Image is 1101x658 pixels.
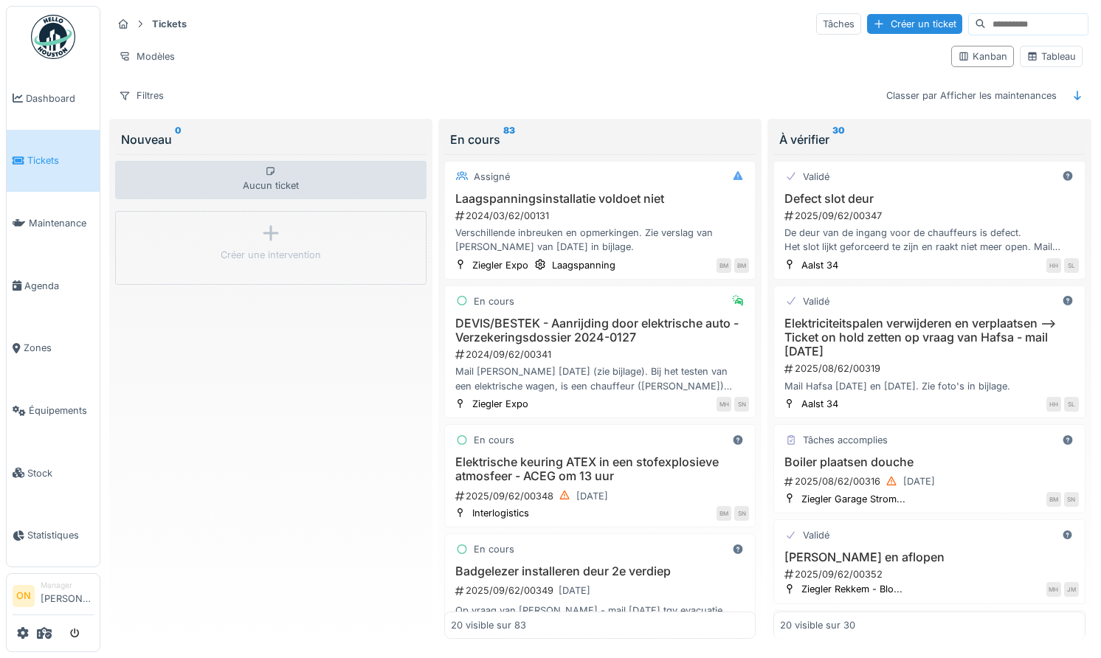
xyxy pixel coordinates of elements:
div: HH [1046,258,1061,273]
div: Validé [803,294,829,308]
a: Zones [7,317,100,380]
div: Ziegler Expo [472,397,528,411]
div: Interlogistics [472,506,529,520]
a: Agenda [7,254,100,317]
div: 20 visible sur 30 [780,618,855,632]
div: SN [1064,492,1079,507]
div: JM [1064,582,1079,597]
h3: Elektriciteitspalen verwijderen en verplaatsen --> Ticket on hold zetten op vraag van Hafsa - mai... [780,316,1078,359]
h3: Defect slot deur [780,192,1078,206]
sup: 30 [832,131,845,148]
div: SN [734,397,749,412]
strong: Tickets [146,17,193,31]
div: Ziegler Garage Strom... [801,492,905,506]
li: [PERSON_NAME] [41,580,94,612]
div: Créer une intervention [221,248,321,262]
div: Filtres [112,85,170,106]
div: En cours [474,542,514,556]
sup: 0 [175,131,182,148]
h3: Elektrische keuring ATEX in een stofexplosieve atmosfeer - ACEG om 13 uur [451,455,749,483]
a: Tickets [7,130,100,193]
h3: Badgelezer installeren deur 2e verdiep [451,564,749,578]
div: 2025/09/62/00348 [454,487,749,505]
div: Op vraag van [PERSON_NAME] - mail [DATE] tgv evacuatie oefening [451,603,749,631]
span: Dashboard [26,91,94,105]
div: De deur van de ingang voor de chauffeurs is defect. Het slot lijkt geforceerd te zijn en raakt ni... [780,226,1078,254]
div: Ziegler Rekkem - Blo... [801,582,902,596]
div: Tâches [816,13,861,35]
h3: Laagspanningsinstallatie voldoet niet [451,192,749,206]
span: Stock [27,466,94,480]
div: 2024/03/62/00131 [454,209,749,223]
h3: DEVIS/BESTEK - Aanrijding door elektrische auto - Verzekeringsdossier 2024-0127 [451,316,749,344]
span: Zones [24,341,94,355]
div: Aalst 34 [801,397,838,411]
div: BM [717,258,731,273]
a: Statistiques [7,505,100,567]
div: Ziegler Expo [472,258,528,272]
div: Assigné [474,170,510,184]
div: Kanban [958,49,1007,63]
a: Maintenance [7,192,100,254]
div: Validé [803,528,829,542]
div: SN [734,506,749,521]
span: Tickets [27,153,94,167]
div: Manager [41,580,94,591]
div: BM [1046,492,1061,507]
sup: 83 [503,131,515,148]
div: Mail Hafsa [DATE] en [DATE]. Zie foto's in bijlage. [780,379,1078,393]
a: Dashboard [7,67,100,130]
h3: Boiler plaatsen douche [780,455,1078,469]
div: Validé [803,170,829,184]
div: Créer un ticket [867,14,962,34]
div: Modèles [112,46,182,67]
div: [DATE] [903,474,935,488]
div: 2024/09/62/00341 [454,347,749,361]
div: 2025/09/62/00349 [454,581,749,600]
div: HH [1046,397,1061,412]
a: ON Manager[PERSON_NAME] [13,580,94,615]
div: Aalst 34 [801,258,838,272]
div: En cours [474,294,514,308]
h3: [PERSON_NAME] en aflopen [780,550,1078,564]
span: Statistiques [27,528,94,542]
div: 2025/09/62/00352 [783,567,1078,581]
div: Tableau [1026,49,1076,63]
li: ON [13,585,35,607]
a: Équipements [7,379,100,442]
div: [DATE] [559,583,590,598]
div: En cours [450,131,750,148]
div: Aucun ticket [115,161,427,199]
div: SL [1064,397,1079,412]
div: À vérifier [779,131,1079,148]
div: Verschillende inbreuken en opmerkingen. Zie verslag van [PERSON_NAME] van [DATE] in bijlage. [451,226,749,254]
a: Stock [7,442,100,505]
div: 2025/08/62/00319 [783,361,1078,375]
div: BM [734,258,749,273]
div: Tâches accomplies [803,433,888,447]
div: SL [1064,258,1079,273]
div: Mail [PERSON_NAME] [DATE] (zie bijlage). Bij het testen van een elektrische wagen, is een chauffe... [451,364,749,392]
div: MH [1046,582,1061,597]
span: Agenda [24,279,94,293]
img: Badge_color-CXgf-gQk.svg [31,15,75,59]
div: En cours [474,433,514,447]
div: 2025/08/62/00316 [783,472,1078,491]
span: Équipements [29,404,94,418]
div: Classer par Afficher les maintenances [880,85,1063,106]
span: Maintenance [29,216,94,230]
div: Nouveau [121,131,421,148]
div: 2025/09/62/00347 [783,209,1078,223]
div: MH [717,397,731,412]
div: BM [717,506,731,521]
div: 20 visible sur 83 [451,618,526,632]
div: Laagspanning [552,258,615,272]
div: [DATE] [576,489,608,503]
